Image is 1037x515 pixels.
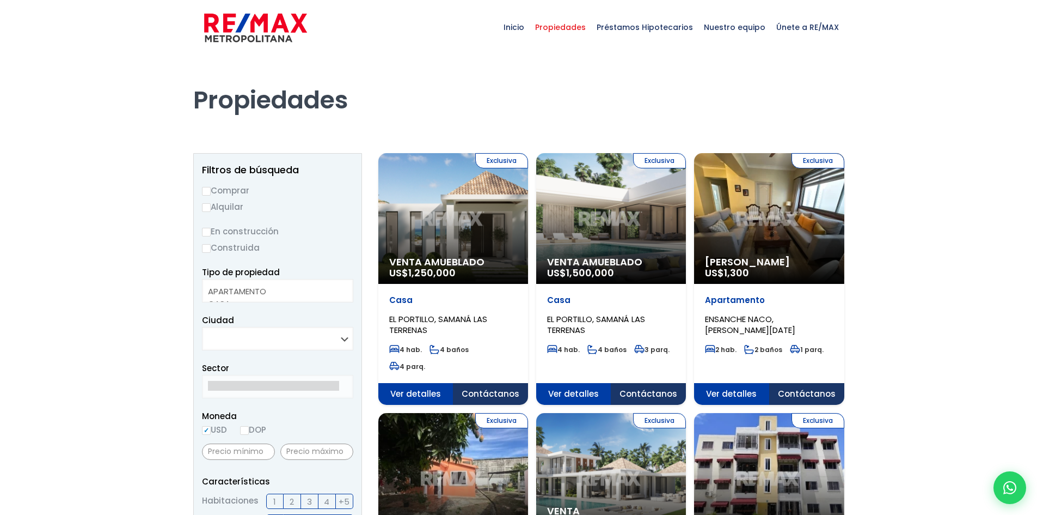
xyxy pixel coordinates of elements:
span: 2 baños [744,345,782,354]
img: remax-metropolitana-logo [204,11,307,44]
span: US$ [547,266,614,280]
span: Sector [202,362,229,374]
option: CASA [208,298,339,310]
span: Inicio [498,11,530,44]
span: 2 [290,495,294,508]
a: Exclusiva Venta Amueblado US$1,500,000 Casa EL PORTILLO, SAMANÁ LAS TERRENAS 4 hab. 4 baños 3 par... [536,153,686,405]
span: Exclusiva [791,153,844,168]
span: 4 baños [587,345,627,354]
span: Exclusiva [633,413,686,428]
span: 1,300 [724,266,749,280]
span: Moneda [202,409,353,423]
span: US$ [705,266,749,280]
input: En construcción [202,228,211,237]
span: 4 hab. [547,345,580,354]
span: Ciudad [202,314,234,326]
span: Contáctanos [769,383,844,405]
label: USD [202,423,227,437]
span: EL PORTILLO, SAMANÁ LAS TERRENAS [547,313,645,336]
span: 1 parq. [790,345,824,354]
label: Construida [202,241,353,255]
span: Ver detalles [694,383,769,405]
span: 2 hab. [705,345,737,354]
label: Alquilar [202,200,353,214]
span: Contáctanos [453,383,528,405]
span: EL PORTILLO, SAMANÁ LAS TERRENAS [389,313,487,336]
input: USD [202,426,211,435]
label: En construcción [202,225,353,238]
span: +5 [339,495,349,508]
span: Tipo de propiedad [202,266,280,278]
input: Alquilar [202,203,211,212]
p: Apartamento [705,295,833,306]
label: DOP [240,423,266,437]
p: Casa [547,295,675,306]
input: Precio mínimo [202,444,275,460]
span: 4 [324,495,329,508]
input: Comprar [202,187,211,196]
span: Contáctanos [611,383,686,405]
span: 1 [273,495,276,508]
span: Únete a RE/MAX [771,11,844,44]
label: Comprar [202,184,353,197]
span: Propiedades [530,11,591,44]
span: 4 hab. [389,345,422,354]
a: Exclusiva Venta Amueblado US$1,250,000 Casa EL PORTILLO, SAMANÁ LAS TERRENAS 4 hab. 4 baños 4 par... [378,153,528,405]
h2: Filtros de búsqueda [202,165,353,175]
span: ENSANCHE NACO, [PERSON_NAME][DATE] [705,313,795,336]
span: 4 parq. [389,362,425,371]
span: Ver detalles [378,383,453,405]
span: Nuestro equipo [698,11,771,44]
span: 1,500,000 [566,266,614,280]
span: Habitaciones [202,494,259,509]
h1: Propiedades [193,55,844,115]
span: Exclusiva [475,413,528,428]
span: Venta Amueblado [547,257,675,268]
span: Exclusiva [791,413,844,428]
p: Características [202,475,353,488]
input: DOP [240,426,249,435]
span: Ver detalles [536,383,611,405]
span: 3 [307,495,312,508]
span: 1,250,000 [408,266,456,280]
input: Construida [202,244,211,253]
span: Préstamos Hipotecarios [591,11,698,44]
span: 4 baños [429,345,469,354]
span: 3 parq. [634,345,670,354]
span: US$ [389,266,456,280]
span: Venta Amueblado [389,257,517,268]
span: Exclusiva [633,153,686,168]
span: Exclusiva [475,153,528,168]
input: Precio máximo [280,444,353,460]
option: APARTAMENTO [208,285,339,298]
span: [PERSON_NAME] [705,257,833,268]
a: Exclusiva [PERSON_NAME] US$1,300 Apartamento ENSANCHE NACO, [PERSON_NAME][DATE] 2 hab. 2 baños 1 ... [694,153,844,405]
p: Casa [389,295,517,306]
